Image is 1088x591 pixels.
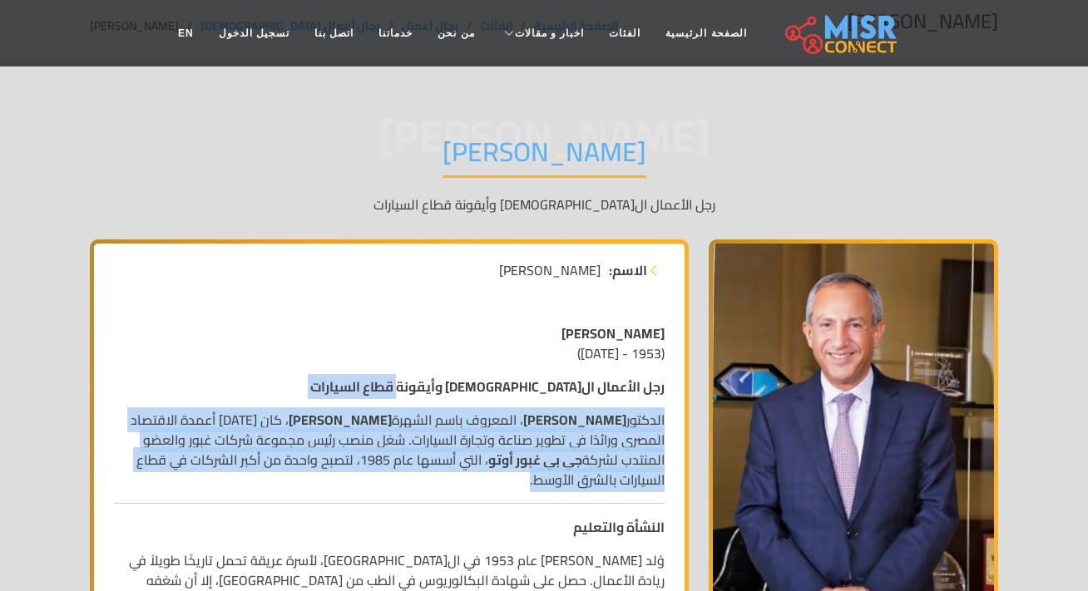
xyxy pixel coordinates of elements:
[561,321,665,346] strong: [PERSON_NAME]
[499,260,601,280] span: [PERSON_NAME]
[302,17,366,49] a: اتصل بنا
[609,260,647,280] strong: الاسم:
[785,12,897,54] img: main.misr_connect
[90,195,998,214] p: رجل الأعمال ال[DEMOGRAPHIC_DATA] وأيقونة قطاع السيارات
[114,323,665,363] p: (1953 - [DATE])
[653,17,759,49] a: الصفحة الرئيسية
[573,515,665,539] strong: النشأة والتعليم
[166,17,206,49] a: EN
[206,17,302,49] a: تسجيل الدخول
[114,410,665,490] p: الدكتور ، المعروف باسم الشهرة ، كان [DATE] أعمدة الاقتصاد المصري ورائدًا في تطوير صناعة وتجارة ال...
[310,374,665,399] strong: رجل الأعمال ال[DEMOGRAPHIC_DATA] وأيقونة قطاع السيارات
[487,17,597,49] a: اخبار و مقالات
[523,407,626,432] strong: [PERSON_NAME]
[596,17,653,49] a: الفئات
[425,17,487,49] a: من نحن
[443,135,646,178] h1: [PERSON_NAME]
[488,447,582,472] strong: جي بي غبور أوتو
[289,407,392,432] strong: [PERSON_NAME]
[366,17,425,49] a: خدماتنا
[515,26,585,41] span: اخبار و مقالات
